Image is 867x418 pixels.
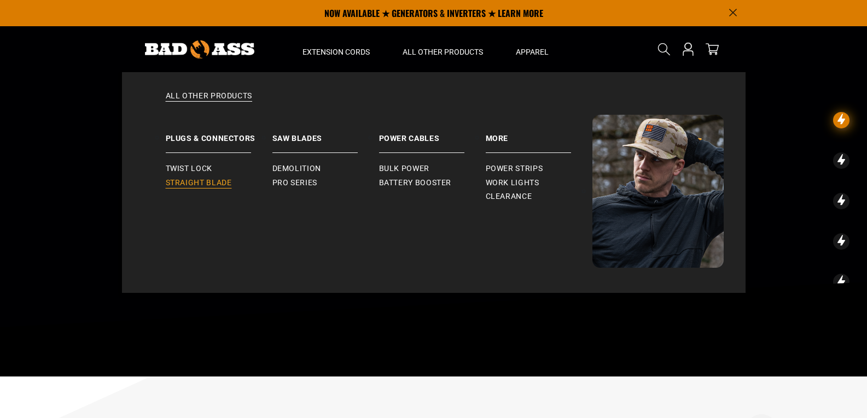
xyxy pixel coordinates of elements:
[166,115,272,153] a: Plugs & Connectors
[486,164,543,174] span: Power Strips
[486,115,592,153] a: More
[486,192,532,202] span: Clearance
[302,47,370,57] span: Extension Cords
[499,26,565,72] summary: Apparel
[379,176,486,190] a: Battery Booster
[166,176,272,190] a: Straight Blade
[272,176,379,190] a: Pro Series
[379,115,486,153] a: Power Cables
[379,164,429,174] span: Bulk Power
[486,176,592,190] a: Work Lights
[592,115,724,268] img: Bad Ass Extension Cords
[166,162,272,176] a: Twist Lock
[272,164,321,174] span: Demolition
[486,178,539,188] span: Work Lights
[272,115,379,153] a: Saw Blades
[516,47,549,57] span: Apparel
[286,26,386,72] summary: Extension Cords
[272,162,379,176] a: Demolition
[272,178,317,188] span: Pro Series
[486,162,592,176] a: Power Strips
[386,26,499,72] summary: All Other Products
[403,47,483,57] span: All Other Products
[655,40,673,58] summary: Search
[144,91,724,115] a: All Other Products
[145,40,254,58] img: Bad Ass Extension Cords
[166,164,212,174] span: Twist Lock
[486,190,592,204] a: Clearance
[166,178,232,188] span: Straight Blade
[379,162,486,176] a: Bulk Power
[379,178,452,188] span: Battery Booster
